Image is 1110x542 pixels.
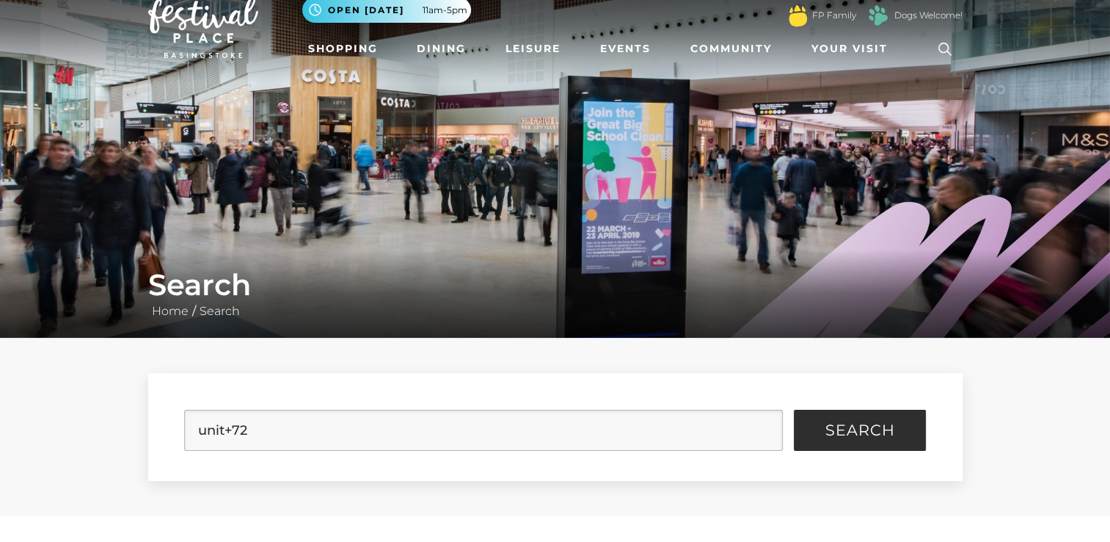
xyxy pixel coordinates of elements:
a: Dogs Welcome! [894,9,963,22]
h1: Search [148,267,963,303]
a: Community [684,35,778,62]
span: Your Visit [811,41,888,57]
span: 11am-5pm [423,4,467,17]
a: Home [148,304,192,318]
a: Your Visit [806,35,901,62]
button: Search [794,410,926,451]
span: Search [825,423,895,438]
a: FP Family [812,9,856,22]
input: Search Site [184,410,783,451]
div: / [137,267,974,320]
a: Events [594,35,657,62]
span: Open [DATE] [328,4,404,17]
a: Leisure [500,35,566,62]
a: Search [196,304,244,318]
a: Dining [411,35,472,62]
a: Shopping [302,35,384,62]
